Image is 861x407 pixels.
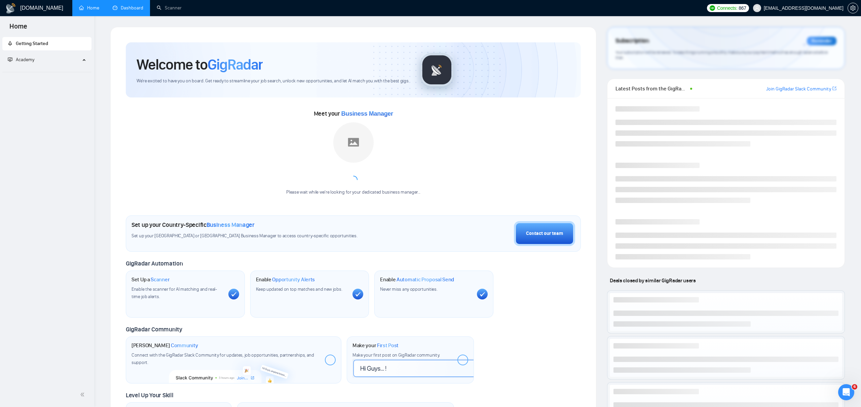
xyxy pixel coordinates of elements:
span: GigRadar Community [126,326,182,333]
h1: Set up your Country-Specific [132,221,255,229]
span: Connects: [717,4,737,12]
span: Business Manager [341,110,393,117]
li: Academy Homepage [2,69,91,74]
span: Enable the scanner for AI matching and real-time job alerts. [132,286,217,299]
span: Business Manager [207,221,255,229]
span: export [832,86,836,91]
span: Getting Started [16,41,48,46]
span: 867 [739,4,746,12]
span: Home [4,22,33,36]
span: GigRadar [208,55,263,74]
span: Meet your [314,110,393,117]
img: slackcommunity-bg.png [169,353,298,383]
div: Contact our team [526,230,563,237]
span: Community [171,342,198,349]
span: user [755,6,759,10]
a: Join GigRadar Slack Community [766,85,831,93]
span: Academy [16,57,34,63]
h1: Welcome to [137,55,263,74]
span: setting [848,5,858,11]
h1: Make your [352,342,399,349]
a: dashboardDashboard [113,5,143,11]
img: upwork-logo.png [710,5,715,11]
span: Your subscription will be renewed. To keep things running smoothly, make sure your payment method... [615,50,827,60]
li: Getting Started [2,37,91,50]
a: export [832,85,836,92]
span: double-left [80,391,87,398]
span: Never miss any opportunities. [380,286,437,292]
span: Automatic Proposal Send [397,276,454,283]
span: Level Up Your Skill [126,392,173,399]
h1: Enable [256,276,315,283]
iframe: Intercom live chat [838,384,854,400]
span: rocket [8,41,12,46]
img: placeholder.png [333,122,374,163]
span: loading [348,174,359,185]
h1: [PERSON_NAME] [132,342,198,349]
span: Set up your [GEOGRAPHIC_DATA] or [GEOGRAPHIC_DATA] Business Manager to access country-specific op... [132,233,398,239]
span: Connect with the GigRadar Slack Community for updates, job opportunities, partnerships, and support. [132,352,314,365]
span: Opportunity Alerts [272,276,315,283]
h1: Set Up a [132,276,170,283]
div: Please wait while we're looking for your dedicated business manager... [282,189,424,196]
a: setting [848,5,858,11]
span: Scanner [151,276,170,283]
span: Academy [8,57,34,63]
span: GigRadar Automation [126,260,183,267]
img: logo [5,3,16,14]
a: homeHome [79,5,99,11]
button: setting [848,3,858,13]
span: Deals closed by similar GigRadar users [607,275,698,286]
span: 6 [852,384,857,390]
span: Keep updated on top matches and new jobs. [256,286,342,292]
img: gigradar-logo.png [420,53,454,87]
a: searchScanner [157,5,182,11]
h1: Enable [380,276,454,283]
span: Latest Posts from the GigRadar Community [615,84,688,93]
span: We're excited to have you on board. Get ready to streamline your job search, unlock new opportuni... [137,78,409,84]
div: Reminder [807,37,836,45]
span: fund-projection-screen [8,57,12,62]
span: Make your first post on GigRadar community. [352,352,440,358]
span: Subscription [615,35,649,47]
span: First Post [377,342,399,349]
button: Contact our team [514,221,575,246]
